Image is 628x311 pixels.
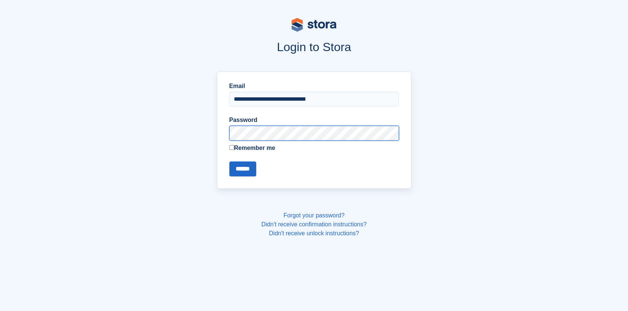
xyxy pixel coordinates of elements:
a: Didn't receive unlock instructions? [269,230,359,236]
label: Password [229,116,399,125]
a: Didn't receive confirmation instructions? [261,221,367,227]
img: stora-logo-53a41332b3708ae10de48c4981b4e9114cc0af31d8433b30ea865607fb682f29.svg [292,18,336,32]
label: Remember me [229,144,399,153]
label: Email [229,82,399,91]
a: Forgot your password? [283,212,345,219]
input: Remember me [229,145,234,150]
h1: Login to Stora [75,40,553,54]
